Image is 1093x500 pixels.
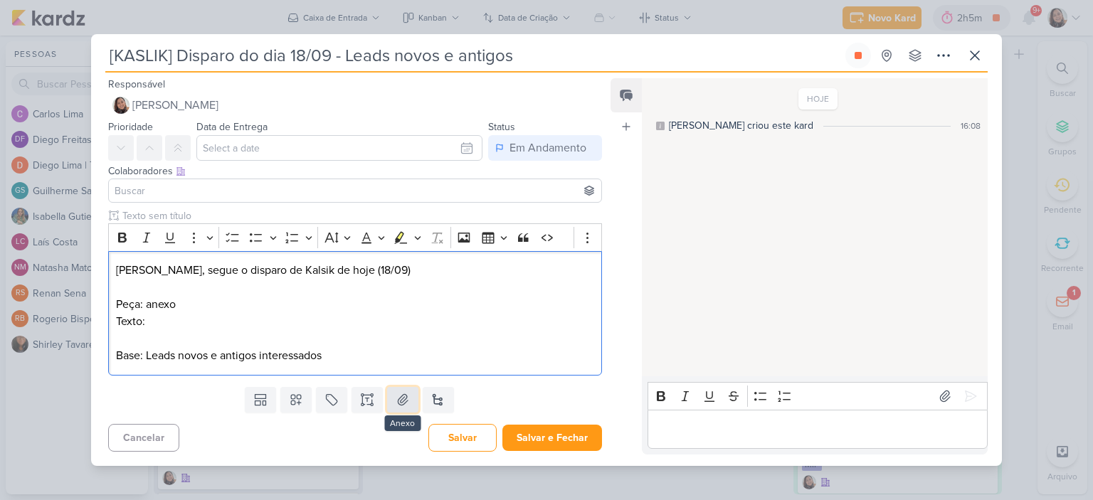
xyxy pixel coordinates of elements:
div: Editor editing area: main [648,410,988,449]
button: Em Andamento [488,135,602,161]
p: [PERSON_NAME], segue o disparo de Kalsik de hoje (18/09) [116,262,594,279]
img: Sharlene Khoury [112,97,130,114]
input: Kard Sem Título [105,43,843,68]
p: Texto: [116,313,594,330]
div: 16:08 [961,119,981,132]
button: [PERSON_NAME] [108,92,602,118]
input: Buscar [112,182,598,199]
label: Responsável [108,78,165,90]
button: Salvar [428,424,497,452]
div: Em Andamento [509,139,586,156]
button: Cancelar [108,424,179,452]
div: [PERSON_NAME] criou este kard [669,118,813,133]
p: Peça: anexo [116,296,594,313]
div: Editor toolbar [648,382,988,410]
div: Editor editing area: main [108,251,602,376]
div: Editor toolbar [108,223,602,251]
input: Texto sem título [120,208,602,223]
span: [PERSON_NAME] [132,97,218,114]
div: Colaboradores [108,164,602,179]
button: Salvar e Fechar [502,425,602,451]
label: Prioridade [108,121,153,133]
p: Base: Leads novos e antigos interessados [116,347,594,364]
input: Select a date [196,135,482,161]
div: Anexo [384,415,421,431]
label: Data de Entrega [196,121,268,133]
label: Status [488,121,515,133]
div: Parar relógio [852,50,864,61]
